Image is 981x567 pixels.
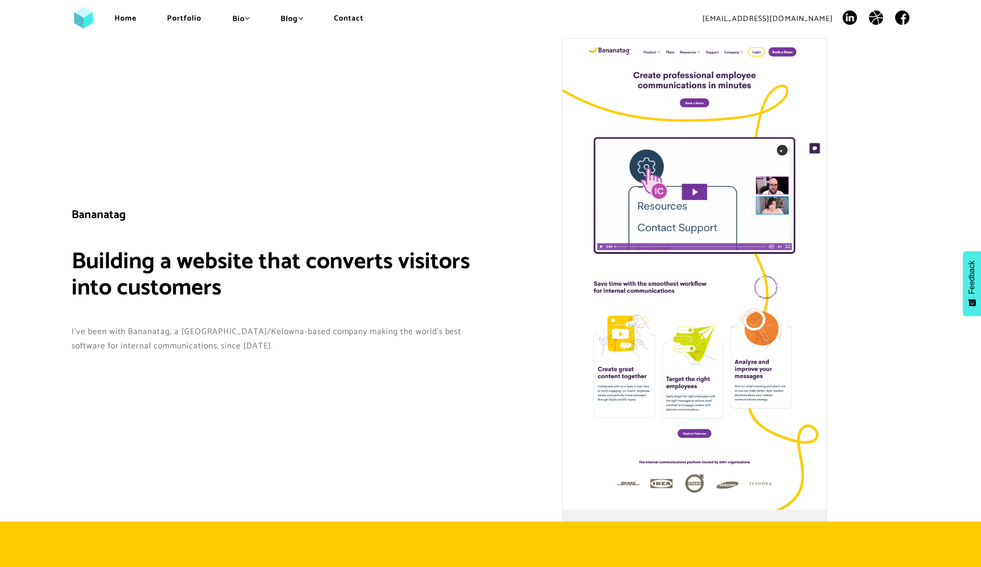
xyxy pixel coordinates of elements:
a: Home [115,12,136,25]
img: Facebook icon [895,10,909,25]
a: Blog [281,12,303,25]
img: Dribbble icon [869,10,883,25]
span: Feedback [968,261,976,294]
p: I've been with Bananatag, a [GEOGRAPHIC_DATA]/Kelowna-based company making the world's best softw... [72,325,490,354]
h3: Bananatag [72,209,490,222]
a: Bio [232,12,250,25]
a: [EMAIL_ADDRESS][DOMAIN_NAME] [702,12,833,25]
a: Contact [334,12,364,25]
a: Portfolio [167,12,201,25]
h1: Building a website that converts visitors into customers [72,249,490,301]
img: Alex Vasilev Logo [72,6,95,30]
button: Feedback - Show survey [963,251,981,316]
img: LinkedIn icon [843,10,857,25]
